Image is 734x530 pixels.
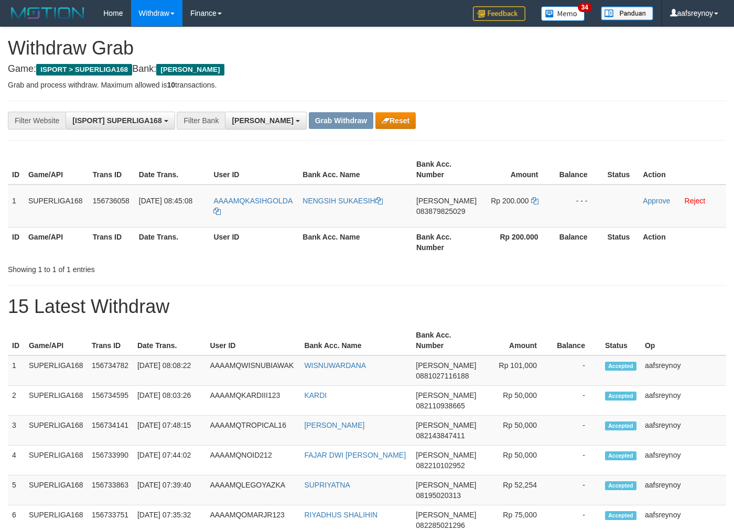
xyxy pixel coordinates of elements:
td: AAAAMQTROPICAL16 [206,416,300,446]
p: Grab and process withdraw. Maximum allowed is transactions. [8,80,726,90]
span: AAAAMQKASIHGOLDA [213,197,292,205]
span: [ISPORT] SUPERLIGA168 [72,116,161,125]
td: 156733863 [88,475,133,505]
span: Copy 083879825029 to clipboard [416,207,465,215]
td: 3 [8,416,25,446]
div: Filter Bank [177,112,225,129]
span: Copy 082285021296 to clipboard [416,521,465,529]
span: [PERSON_NAME] [416,361,476,370]
div: Showing 1 to 1 of 1 entries [8,260,298,275]
img: panduan.png [601,6,653,20]
th: User ID [209,155,298,185]
img: MOTION_logo.png [8,5,88,21]
td: [DATE] 08:08:22 [133,355,206,386]
td: aafsreynoy [641,446,726,475]
td: [DATE] 07:39:40 [133,475,206,505]
td: aafsreynoy [641,355,726,386]
th: Game/API [24,227,89,257]
a: SUPRIYATNA [304,481,350,489]
th: User ID [206,326,300,355]
td: 2 [8,386,25,416]
td: AAAAMQWISNUBIAWAK [206,355,300,386]
th: Balance [553,326,601,355]
td: - [553,416,601,446]
th: Action [639,155,726,185]
td: - [553,386,601,416]
td: aafsreynoy [641,475,726,505]
span: Accepted [605,451,636,460]
a: Reject [685,197,706,205]
th: Balance [554,155,603,185]
td: AAAAMQNOID212 [206,446,300,475]
span: Copy 082143847411 to clipboard [416,431,465,440]
td: 156734782 [88,355,133,386]
th: Bank Acc. Number [412,155,481,185]
span: [PERSON_NAME] [156,64,224,75]
span: Copy 082110938665 to clipboard [416,402,465,410]
span: ISPORT > SUPERLIGA168 [36,64,132,75]
h4: Game: Bank: [8,64,726,74]
td: aafsreynoy [641,416,726,446]
th: Trans ID [89,155,135,185]
img: Feedback.jpg [473,6,525,21]
div: Filter Website [8,112,66,129]
th: Action [639,227,726,257]
th: ID [8,227,24,257]
a: AAAAMQKASIHGOLDA [213,197,292,215]
td: aafsreynoy [641,386,726,416]
td: SUPERLIGA168 [25,446,88,475]
td: 4 [8,446,25,475]
td: SUPERLIGA168 [25,475,88,505]
th: Bank Acc. Number [412,227,481,257]
a: NENGSIH SUKAESIH [303,197,382,205]
span: Accepted [605,481,636,490]
th: Bank Acc. Name [300,326,412,355]
button: Reset [375,112,416,129]
td: SUPERLIGA168 [25,355,88,386]
a: Approve [643,197,670,205]
th: User ID [209,227,298,257]
td: 156733990 [88,446,133,475]
td: AAAAMQKARDIII123 [206,386,300,416]
a: RIYADHUS SHALIHIN [304,511,377,519]
td: Rp 52,254 [480,475,553,505]
td: - [553,475,601,505]
th: Balance [554,227,603,257]
td: 156734141 [88,416,133,446]
a: KARDI [304,391,327,399]
th: Bank Acc. Number [412,326,480,355]
span: Copy 08195020313 to clipboard [416,491,461,500]
h1: 15 Latest Withdraw [8,296,726,317]
th: Status [601,326,641,355]
td: SUPERLIGA168 [24,185,89,228]
span: Copy 082210102952 to clipboard [416,461,465,470]
td: 1 [8,185,24,228]
span: Accepted [605,362,636,371]
th: Amount [481,155,554,185]
span: Accepted [605,421,636,430]
a: WISNUWARDANA [304,361,366,370]
th: Date Trans. [135,227,210,257]
th: Amount [480,326,553,355]
span: Accepted [605,392,636,401]
td: Rp 50,000 [480,446,553,475]
th: Trans ID [89,227,135,257]
span: Copy 0881027116188 to clipboard [416,372,469,380]
button: [ISPORT] SUPERLIGA168 [66,112,175,129]
span: [PERSON_NAME] [416,481,476,489]
span: 34 [578,3,592,12]
td: Rp 50,000 [480,386,553,416]
h1: Withdraw Grab [8,38,726,59]
td: 5 [8,475,25,505]
td: Rp 50,000 [480,416,553,446]
th: ID [8,326,25,355]
td: AAAAMQLEGOYAZKA [206,475,300,505]
td: - [553,355,601,386]
td: SUPERLIGA168 [25,386,88,416]
span: 156736058 [93,197,129,205]
span: Rp 200.000 [491,197,528,205]
th: ID [8,155,24,185]
a: [PERSON_NAME] [304,421,364,429]
th: Game/API [25,326,88,355]
td: - - - [554,185,603,228]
